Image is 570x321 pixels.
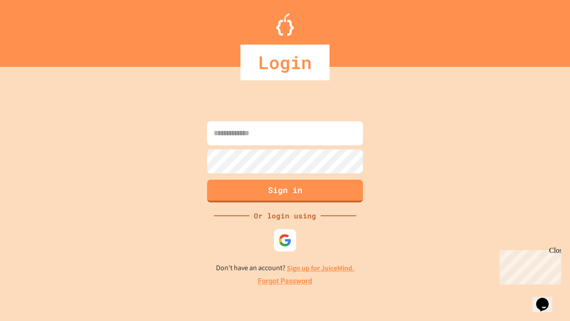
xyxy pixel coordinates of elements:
iframe: chat widget [496,247,561,284]
img: google-icon.svg [278,234,292,247]
div: Chat with us now!Close [4,4,61,57]
iframe: chat widget [533,285,561,312]
a: Forgot Password [258,276,312,287]
img: Logo.svg [276,13,294,36]
div: Login [240,45,330,80]
button: Sign in [207,180,363,202]
p: Don't have an account? [216,263,354,274]
div: Or login using [249,210,321,221]
a: Sign up for JuiceMind. [287,263,354,273]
